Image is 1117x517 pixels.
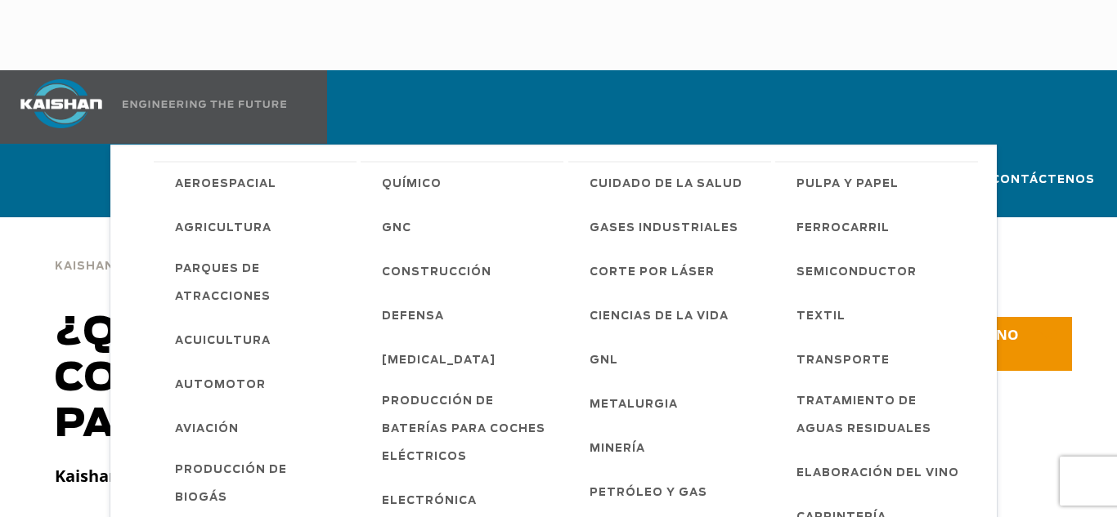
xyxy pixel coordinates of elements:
a: Aeroespacial [159,161,357,205]
font: Textil [796,311,846,322]
a: Ciencias de la vida [573,293,771,337]
font: Producción de baterías para coches eléctricos [382,396,545,462]
font: Transporte [796,355,890,366]
a: GNL [573,337,771,381]
font: ¿QUÉ TAMAÑO DE COMPRESOR NECESITO PARA PINTAR UN COCHE? [55,314,629,444]
a: Corte por láser [573,249,771,293]
font: Defensa [382,311,444,322]
a: Cuidado de la salud [573,161,771,205]
font: Acuicultura [175,336,271,346]
a: Químico [366,161,563,205]
font: Cuidado de la salud [590,179,742,189]
img: Ingeniería del futuro [123,100,286,108]
a: Automotor [159,362,357,406]
a: GNC [366,205,563,249]
font: Producción de biogás [175,465,287,503]
font: Metalurgia [590,399,678,410]
a: Construcción [366,249,563,293]
a: Ferrocarril [780,205,978,249]
a: Minería [573,426,771,470]
a: Defensa [366,293,563,337]
font: [MEDICAL_DATA] [382,355,496,366]
font: Tratamiento de aguas residuales [796,396,931,435]
font: Electrónica [382,496,477,506]
a: Acuicultura [159,318,357,362]
a: Producción de baterías para coches eléctricos [366,381,563,478]
a: Semiconductor [780,249,978,293]
font: Corte por láser [590,267,715,278]
font: Gases industriales [590,223,738,234]
a: Aviación [159,406,357,450]
font: GNC [382,223,411,234]
font: Agricultura [175,223,271,234]
a: Elaboración del vino [780,450,978,494]
a: Agricultura [159,205,357,249]
a: [MEDICAL_DATA] [366,337,563,381]
font: Ciencias de la vida [590,311,729,322]
font: Pulpa y papel [796,179,899,189]
font: Elaboración del vino [796,468,959,479]
font: Ferrocarril [796,223,890,234]
font: Construcción [382,267,491,278]
font: Petróleo y gas [590,488,707,498]
a: Kaishan [GEOGRAPHIC_DATA] [55,258,262,273]
font: Kaishan [GEOGRAPHIC_DATA] [55,261,262,272]
font: Automotor [175,380,266,390]
font: Minería [590,443,645,454]
a: Transporte [780,337,978,381]
font: Químico [382,179,442,189]
font: Kaishan [GEOGRAPHIC_DATA] | [DATE] | Sin categorizar [55,465,499,487]
font: Contáctenos [991,175,1095,185]
a: Contáctenos [991,158,1095,214]
a: Textil [780,293,978,337]
font: GNL [590,355,618,366]
a: Gases industriales [573,205,771,249]
font: Semiconductor [796,267,917,278]
a: Pulpa y papel [780,161,978,205]
font: Aviación [175,424,239,435]
font: Aeroespacial [175,179,276,189]
font: Parques de atracciones [175,264,271,302]
a: Petróleo y gas [573,470,771,514]
a: Metalurgia [573,381,771,426]
a: Parques de atracciones [159,249,357,318]
a: Tratamiento de aguas residuales [780,381,978,450]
